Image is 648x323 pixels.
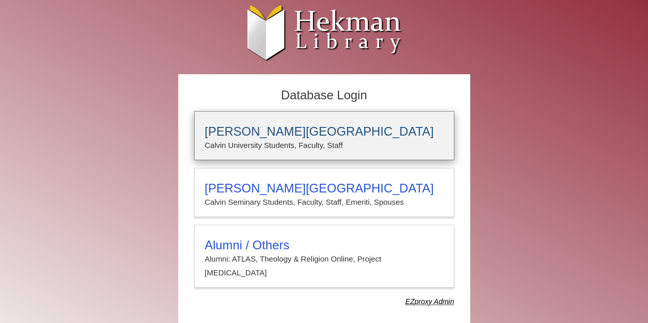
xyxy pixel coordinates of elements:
summary: Alumni / OthersAlumni: ATLAS, Theology & Religion Online, Project [MEDICAL_DATA] [205,238,444,279]
h3: [PERSON_NAME][GEOGRAPHIC_DATA] [205,181,444,196]
p: Calvin Seminary Students, Faculty, Staff, Emeriti, Spouses [205,196,444,209]
h3: Alumni / Others [205,238,444,252]
p: Calvin University Students, Faculty, Staff [205,139,444,152]
p: Alumni: ATLAS, Theology & Religion Online, Project [MEDICAL_DATA] [205,252,444,279]
a: [PERSON_NAME][GEOGRAPHIC_DATA]Calvin Seminary Students, Faculty, Staff, Emeriti, Spouses [194,168,454,217]
dfn: Use Alumni login [405,297,454,306]
h2: Database Login [189,85,459,106]
h3: [PERSON_NAME][GEOGRAPHIC_DATA] [205,124,444,139]
a: [PERSON_NAME][GEOGRAPHIC_DATA]Calvin University Students, Faculty, Staff [194,111,454,160]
